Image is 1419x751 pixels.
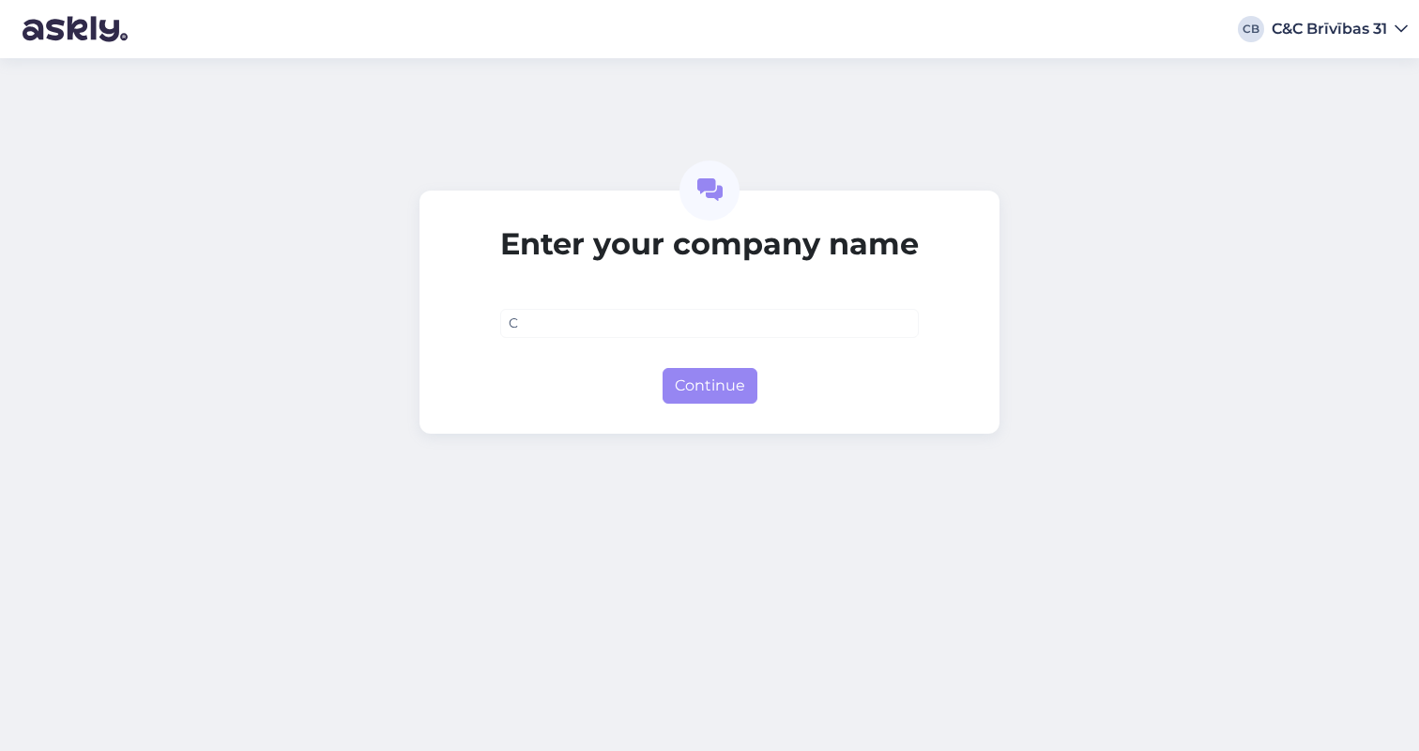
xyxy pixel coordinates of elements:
[663,368,757,404] button: Continue
[1238,16,1264,42] div: CB
[1272,22,1408,37] a: C&C Brīvības 31
[500,226,919,262] h2: Enter your company name
[1272,22,1387,37] div: C&C Brīvības 31
[500,309,919,338] input: ABC Corporation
